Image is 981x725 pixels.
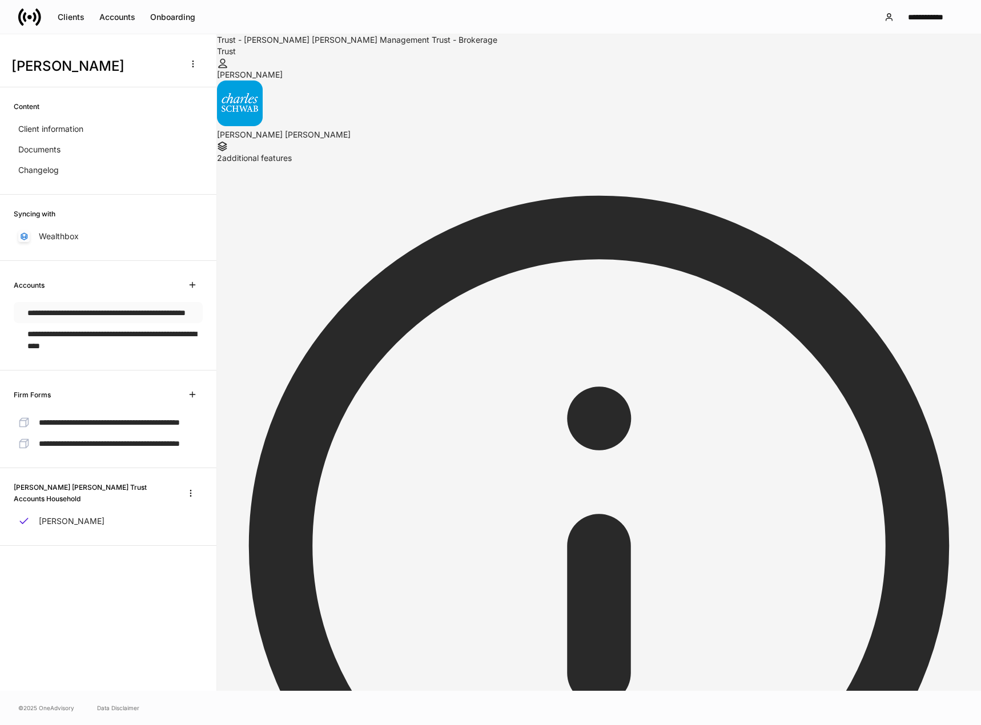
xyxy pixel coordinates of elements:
div: Accounts [99,13,135,21]
p: [PERSON_NAME] [39,515,104,527]
div: [PERSON_NAME] [PERSON_NAME] [217,129,981,140]
a: [PERSON_NAME] [14,511,203,531]
p: Client information [18,123,83,135]
h3: [PERSON_NAME] [11,57,176,75]
h6: Syncing with [14,208,55,219]
h6: Accounts [14,280,45,291]
div: Trust [217,46,981,57]
div: Clients [58,13,85,21]
p: Documents [18,144,61,155]
a: Wealthbox [14,226,203,247]
p: Wealthbox [39,231,79,242]
span: © 2025 OneAdvisory [18,703,74,712]
div: [PERSON_NAME] [217,69,981,80]
div: Trust - [PERSON_NAME] [PERSON_NAME] Management Trust - Brokerage [217,34,981,46]
div: Onboarding [150,13,195,21]
a: Client information [14,119,203,139]
img: charles-schwab-BFYFdbvS.png [217,80,263,126]
button: Onboarding [143,8,203,26]
h6: Content [14,101,39,112]
button: Clients [50,8,92,26]
a: Changelog [14,160,203,180]
a: Data Disclaimer [97,703,139,712]
button: Accounts [92,8,143,26]
p: Changelog [18,164,59,176]
h6: [PERSON_NAME] [PERSON_NAME] Trust Accounts Household [14,482,170,504]
a: Documents [14,139,203,160]
h6: Firm Forms [14,389,51,400]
